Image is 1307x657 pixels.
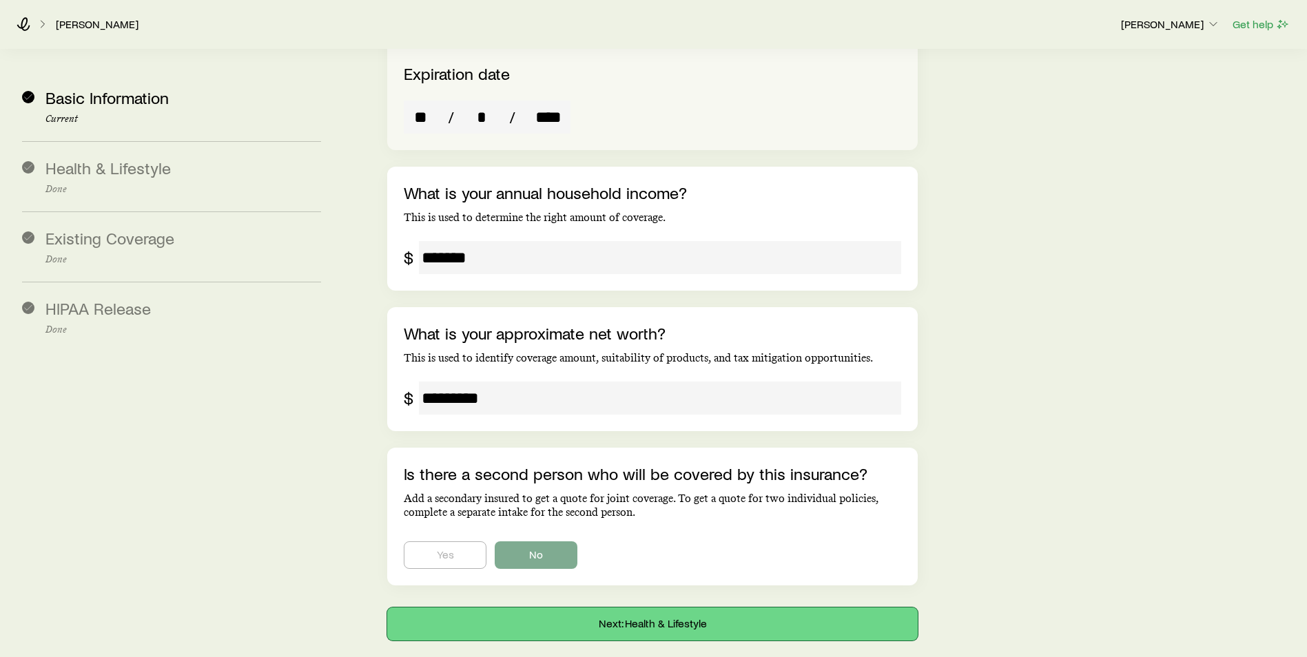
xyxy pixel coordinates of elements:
[404,211,901,225] p: This is used to determine the right amount of coverage.
[1232,17,1290,32] button: Get help
[404,183,901,202] p: What is your annual household income?
[387,607,918,640] button: Next: Health & Lifestyle
[1120,17,1221,33] button: [PERSON_NAME]
[45,254,321,265] p: Done
[404,324,901,343] p: What is your approximate net worth?
[404,63,510,83] label: Expiration date
[504,107,521,127] span: /
[404,351,901,365] p: This is used to identify coverage amount, suitability of products, and tax mitigation opportunities.
[404,492,901,519] p: Add a secondary insured to get a quote for joint coverage. To get a quote for two individual poli...
[45,158,171,178] span: Health & Lifestyle
[45,114,321,125] p: Current
[45,298,151,318] span: HIPAA Release
[495,541,577,569] button: No
[45,228,174,248] span: Existing Coverage
[442,107,460,127] span: /
[1121,17,1220,31] p: [PERSON_NAME]
[45,324,321,335] p: Done
[404,541,486,569] button: Yes
[404,464,901,483] p: Is there a second person who will be covered by this insurance?
[404,388,413,408] div: $
[45,87,169,107] span: Basic Information
[55,18,139,31] a: [PERSON_NAME]
[404,248,413,267] div: $
[45,184,321,195] p: Done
